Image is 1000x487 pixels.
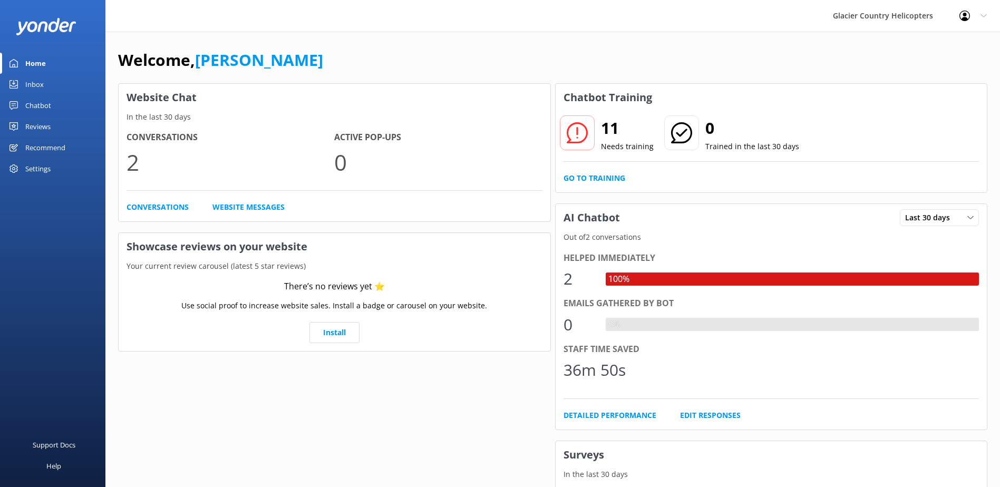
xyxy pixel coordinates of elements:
[564,251,979,265] div: Helped immediately
[705,115,799,141] h2: 0
[46,455,61,476] div: Help
[25,158,51,179] div: Settings
[606,318,623,332] div: 0%
[309,322,360,343] a: Install
[212,201,285,213] a: Website Messages
[25,74,44,95] div: Inbox
[195,49,323,71] a: [PERSON_NAME]
[127,201,189,213] a: Conversations
[556,469,987,480] p: In the last 30 days
[556,204,628,231] h3: AI Chatbot
[25,116,51,137] div: Reviews
[119,111,550,123] p: In the last 30 days
[127,131,334,144] h4: Conversations
[564,172,625,184] a: Go to Training
[119,233,550,260] h3: Showcase reviews on your website
[564,357,626,383] div: 36m 50s
[284,280,385,294] div: There’s no reviews yet ⭐
[118,47,323,73] h1: Welcome,
[127,144,334,180] p: 2
[119,84,550,111] h3: Website Chat
[16,18,76,35] img: yonder-white-logo.png
[556,84,660,111] h3: Chatbot Training
[25,137,65,158] div: Recommend
[334,144,542,180] p: 0
[564,266,595,291] div: 2
[119,260,550,272] p: Your current review carousel (latest 5 star reviews)
[564,410,656,421] a: Detailed Performance
[564,343,979,356] div: Staff time saved
[564,297,979,310] div: Emails gathered by bot
[680,410,741,421] a: Edit Responses
[25,95,51,116] div: Chatbot
[601,115,654,141] h2: 11
[556,441,987,469] h3: Surveys
[33,434,75,455] div: Support Docs
[181,300,487,311] p: Use social proof to increase website sales. Install a badge or carousel on your website.
[564,312,595,337] div: 0
[556,231,987,243] p: Out of 2 conversations
[705,141,799,152] p: Trained in the last 30 days
[334,131,542,144] h4: Active Pop-ups
[25,53,46,74] div: Home
[606,272,632,286] div: 100%
[905,212,956,223] span: Last 30 days
[601,141,654,152] p: Needs training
